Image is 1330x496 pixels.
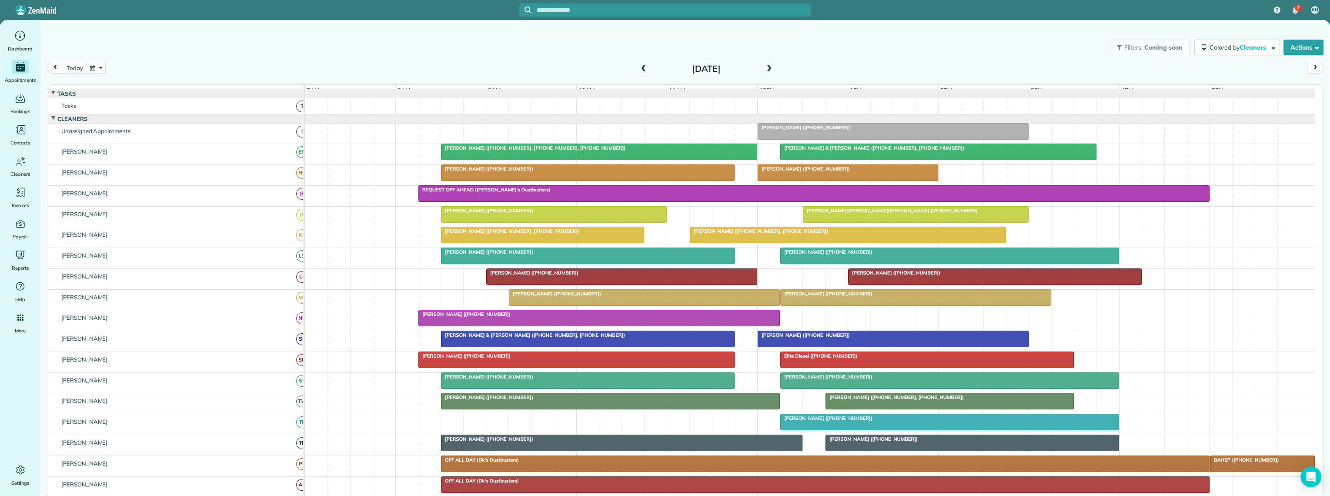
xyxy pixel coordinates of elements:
[1210,457,1279,463] span: BAHEP ([PHONE_NUMBER])
[60,439,110,446] span: [PERSON_NAME]
[418,187,551,193] span: REQUEST OFF AHEAD ([PERSON_NAME]'s Dustbusters)
[780,145,965,151] span: [PERSON_NAME] & [PERSON_NAME] ([PHONE_NUMBER], [PHONE_NUMBER])
[63,62,87,74] button: today
[757,166,850,172] span: [PERSON_NAME] ([PHONE_NUMBER])
[418,353,511,359] span: [PERSON_NAME] ([PHONE_NUMBER])
[60,294,110,301] span: [PERSON_NAME]
[3,29,37,53] a: Dashboard
[441,394,534,400] span: [PERSON_NAME] ([PHONE_NUMBER])
[1194,40,1280,55] button: Colored byCleaners
[667,87,687,94] span: 11am
[441,145,626,151] span: [PERSON_NAME] ([PHONE_NUMBER], [PHONE_NUMBER], [PHONE_NUMBER])
[296,101,308,112] span: T
[56,90,77,97] span: Tasks
[5,76,36,84] span: Appointments
[825,436,918,442] span: [PERSON_NAME] ([PHONE_NUMBER])
[60,481,110,488] span: [PERSON_NAME]
[56,115,89,122] span: Cleaners
[3,123,37,147] a: Contacts
[15,326,26,335] span: More
[1300,466,1321,487] div: Open Intercom Messenger
[1210,87,1225,94] span: 5pm
[3,154,37,178] a: Cleaners
[296,146,308,158] span: EM
[296,229,308,241] span: KB
[1240,44,1267,51] span: Cleaners
[1210,44,1269,51] span: Colored by
[10,107,30,116] span: Bookings
[525,7,531,13] svg: Focus search
[577,87,596,94] span: 10am
[757,332,850,338] span: [PERSON_NAME] ([PHONE_NUMBER])
[508,291,602,297] span: [PERSON_NAME] ([PHONE_NUMBER])
[519,7,531,13] button: Focus search
[60,273,110,280] span: [PERSON_NAME]
[3,217,37,241] a: Payroll
[3,463,37,487] a: Settings
[1286,1,1304,20] div: 7 unread notifications
[296,458,308,470] span: PB
[780,291,873,297] span: [PERSON_NAME] ([PHONE_NUMBER])
[441,208,534,214] span: [PERSON_NAME] ([PHONE_NUMBER])
[441,478,519,484] span: OFF ALL DAY (Dk's Dustbusters)
[296,209,308,221] span: JR
[305,87,321,94] span: 7am
[652,64,761,74] h2: [DATE]
[13,232,28,241] span: Payroll
[296,126,308,137] span: !
[296,271,308,283] span: LF
[441,228,580,234] span: [PERSON_NAME] ([PHONE_NUMBER], [PHONE_NUMBER])
[758,87,776,94] span: 12pm
[3,60,37,84] a: Appointments
[60,356,110,363] span: [PERSON_NAME]
[689,228,829,234] span: [PERSON_NAME] ([PHONE_NUMBER], [PHONE_NUMBER])
[296,479,308,491] span: AK
[848,270,941,276] span: [PERSON_NAME] ([PHONE_NUMBER])
[441,166,534,172] span: [PERSON_NAME] ([PHONE_NUMBER])
[939,87,954,94] span: 2pm
[418,311,511,317] span: [PERSON_NAME] ([PHONE_NUMBER])
[757,124,850,131] span: [PERSON_NAME] ([PHONE_NUMBER])
[60,190,110,197] span: [PERSON_NAME]
[1144,44,1183,51] span: Coming soon
[296,292,308,304] span: MB
[296,354,308,366] span: SM
[1297,4,1300,11] span: 7
[296,375,308,387] span: SP
[1119,87,1135,94] span: 4pm
[60,102,78,109] span: Tasks
[12,264,29,272] span: Reports
[441,249,534,255] span: [PERSON_NAME] ([PHONE_NUMBER])
[1312,7,1318,13] span: KN
[1283,40,1323,55] button: Actions
[60,211,110,218] span: [PERSON_NAME]
[60,231,110,238] span: [PERSON_NAME]
[780,249,873,255] span: [PERSON_NAME] ([PHONE_NUMBER])
[296,312,308,324] span: NN
[296,250,308,262] span: LS
[60,397,110,404] span: [PERSON_NAME]
[8,44,33,53] span: Dashboard
[296,167,308,179] span: HC
[60,169,110,176] span: [PERSON_NAME]
[60,460,110,467] span: [PERSON_NAME]
[15,295,26,304] span: Help
[60,252,110,259] span: [PERSON_NAME]
[3,91,37,116] a: Bookings
[10,170,30,178] span: Cleaners
[1029,87,1044,94] span: 3pm
[780,415,873,421] span: [PERSON_NAME] ([PHONE_NUMBER])
[60,127,132,134] span: Unassigned Appointments
[296,333,308,345] span: SB
[1307,62,1323,74] button: next
[60,377,110,384] span: [PERSON_NAME]
[47,62,63,74] button: prev
[486,270,579,276] span: [PERSON_NAME] ([PHONE_NUMBER])
[10,138,30,147] span: Contacts
[780,353,858,359] span: Elite Diesel ([PHONE_NUMBER])
[848,87,863,94] span: 1pm
[441,332,625,338] span: [PERSON_NAME] & [PERSON_NAME] ([PHONE_NUMBER], [PHONE_NUMBER])
[396,87,412,94] span: 8am
[296,395,308,407] span: TW
[3,248,37,272] a: Reports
